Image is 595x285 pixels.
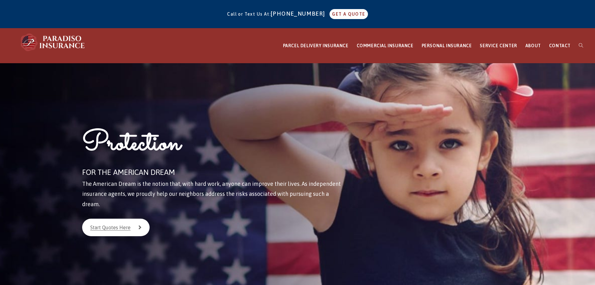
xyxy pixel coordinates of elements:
span: PERSONAL INSURANCE [422,43,472,48]
a: ABOUT [521,28,545,63]
span: The American Dream is the notion that, with hard work, anyone can improve their lives. As indepen... [82,181,341,207]
span: CONTACT [549,43,571,48]
a: GET A QUOTE [330,9,368,19]
a: COMMERCIAL INSURANCE [353,28,418,63]
span: Call or Text Us At: [227,12,271,17]
a: PERSONAL INSURANCE [418,28,476,63]
span: SERVICE CENTER [480,43,517,48]
a: SERVICE CENTER [476,28,521,63]
span: PARCEL DELIVERY INSURANCE [283,43,349,48]
a: CONTACT [545,28,575,63]
span: FOR THE AMERICAN DREAM [82,168,175,176]
span: ABOUT [525,43,541,48]
a: PARCEL DELIVERY INSURANCE [279,28,353,63]
a: Start Quotes Here [82,219,150,236]
h1: Protection [82,126,344,165]
img: Paradiso Insurance [19,33,87,52]
a: [PHONE_NUMBER] [271,10,328,17]
span: COMMERCIAL INSURANCE [357,43,414,48]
